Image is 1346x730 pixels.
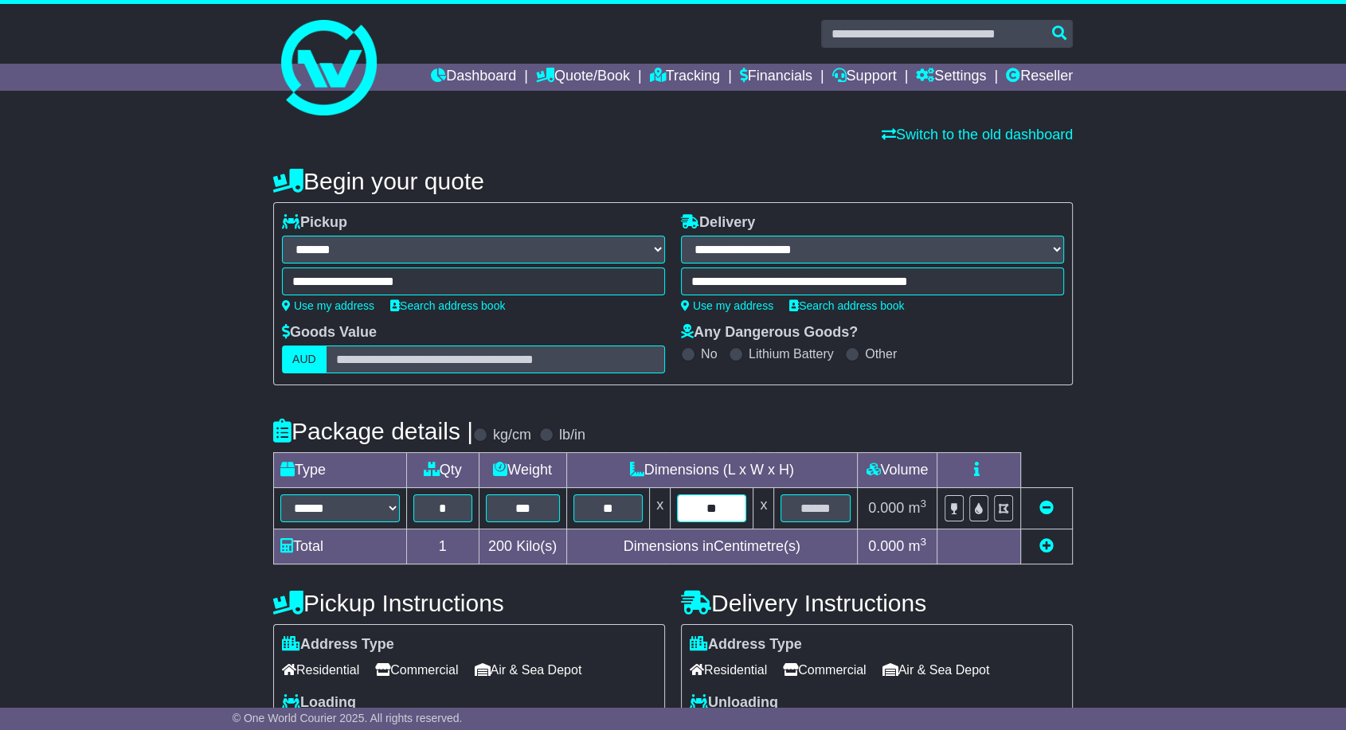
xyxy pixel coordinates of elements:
a: Dashboard [431,64,516,91]
td: Total [274,529,407,564]
td: Dimensions (L x W x H) [566,453,857,488]
a: Add new item [1039,538,1054,554]
td: Type [274,453,407,488]
span: Air & Sea Depot [882,658,990,682]
label: Address Type [282,636,394,654]
label: Lithium Battery [749,346,834,361]
span: 200 [488,538,512,554]
label: Pickup [282,214,347,232]
label: Other [865,346,897,361]
span: Residential [282,658,359,682]
h4: Delivery Instructions [681,590,1073,616]
label: Loading [282,694,356,712]
a: Settings [916,64,986,91]
span: 0.000 [868,538,904,554]
h4: Package details | [273,418,473,444]
sup: 3 [920,536,926,548]
td: x [650,488,671,529]
td: Dimensions in Centimetre(s) [566,529,857,564]
a: Tracking [650,64,720,91]
td: Weight [479,453,566,488]
h4: Begin your quote [273,168,1073,194]
td: 1 [407,529,479,564]
label: No [701,346,717,361]
label: Goods Value [282,324,377,342]
a: Use my address [282,299,374,312]
label: lb/in [559,427,585,444]
h4: Pickup Instructions [273,590,665,616]
label: Address Type [690,636,802,654]
td: Kilo(s) [479,529,566,564]
label: Delivery [681,214,755,232]
td: Volume [857,453,937,488]
a: Support [831,64,896,91]
label: kg/cm [493,427,531,444]
a: Search address book [390,299,505,312]
span: m [908,538,926,554]
sup: 3 [920,498,926,509]
a: Remove this item [1039,500,1054,516]
span: Commercial [783,658,866,682]
span: © One World Courier 2025. All rights reserved. [233,712,463,724]
span: m [908,500,926,516]
label: Unloading [690,694,778,712]
span: Air & Sea Depot [475,658,582,682]
a: Financials [740,64,812,91]
a: Switch to the old dashboard [882,127,1073,142]
a: Search address book [789,299,904,312]
a: Use my address [681,299,773,312]
td: x [753,488,774,529]
label: AUD [282,345,327,373]
a: Quote/Book [536,64,630,91]
span: 0.000 [868,500,904,516]
td: Qty [407,453,479,488]
label: Any Dangerous Goods? [681,324,858,342]
a: Reseller [1006,64,1073,91]
span: Residential [690,658,767,682]
span: Commercial [375,658,458,682]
